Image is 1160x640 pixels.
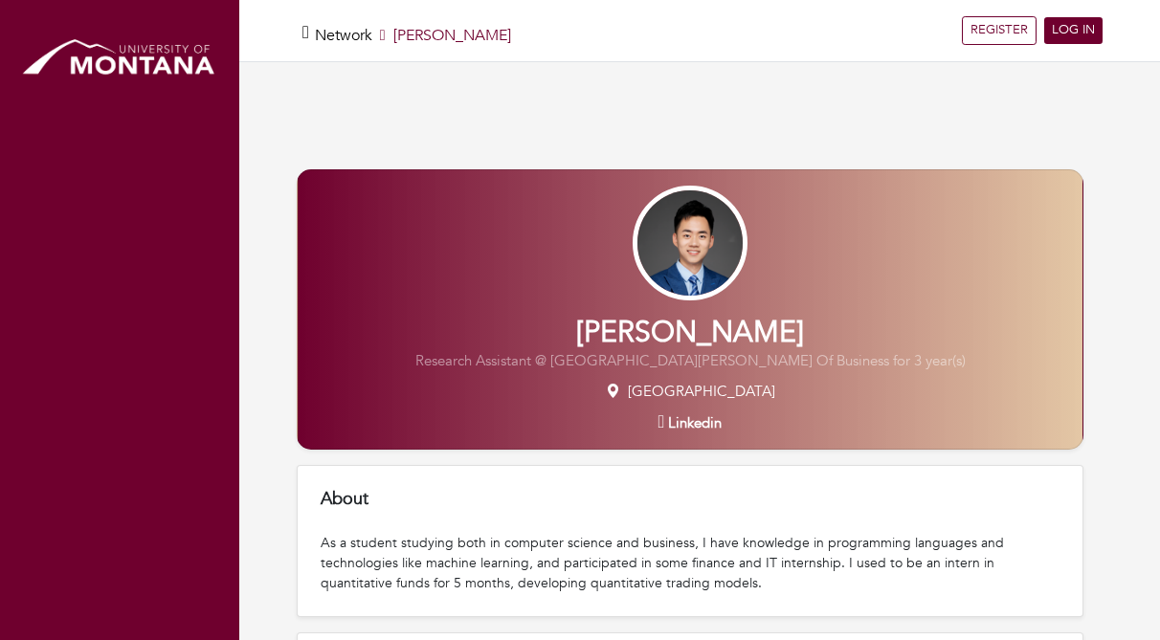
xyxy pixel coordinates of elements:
h2: [PERSON_NAME] [298,316,1082,350]
a: LOG IN [1044,17,1103,44]
a: REGISTER [962,16,1037,45]
p: Research Assistant @ [GEOGRAPHIC_DATA][PERSON_NAME] Of Business for 3 year(s) [298,350,1082,372]
h5: About [321,489,1060,510]
span: Linkedin [668,413,722,432]
img: %E5%BE%AE%E4%BF%A1%E5%9B%BE%E7%89%87_20220616094229(1).png [633,186,747,300]
a: Linkedin [658,413,723,432]
div: As a student studying both in computer science and business, I have knowledge in programming lang... [321,533,1060,593]
h5: [PERSON_NAME] [315,27,511,45]
a: Network [315,25,372,46]
p: [GEOGRAPHIC_DATA] [298,381,1082,403]
img: montana_logo.png [19,33,220,84]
